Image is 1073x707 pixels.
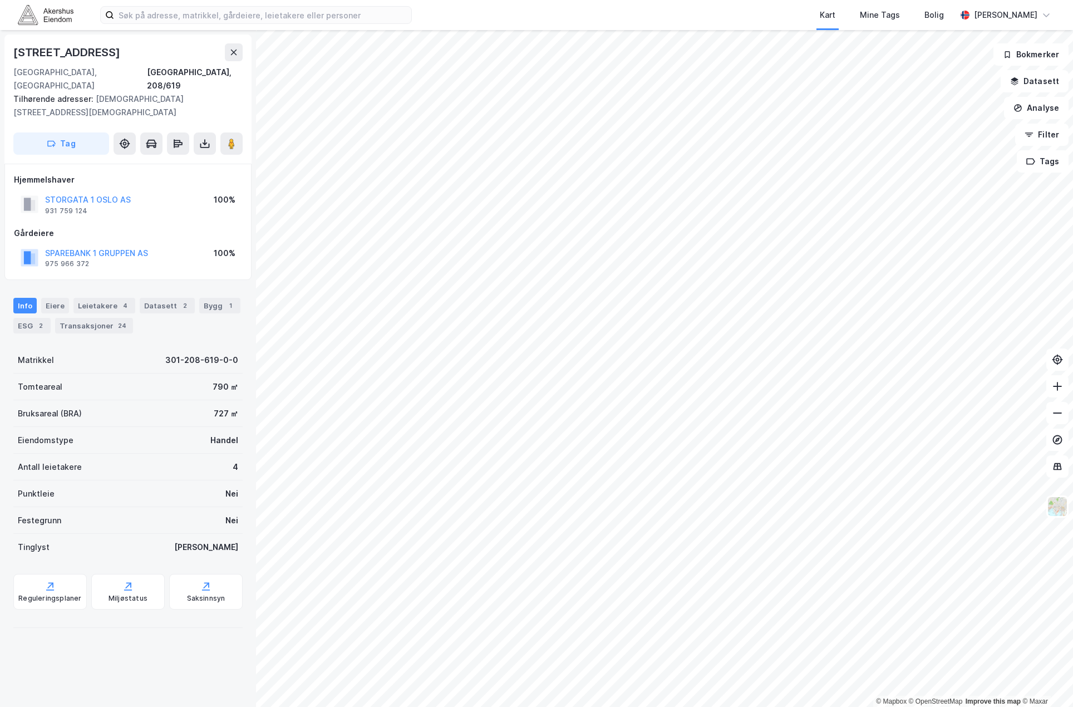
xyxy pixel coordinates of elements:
[179,300,190,311] div: 2
[13,92,234,119] div: [DEMOGRAPHIC_DATA][STREET_ADDRESS][DEMOGRAPHIC_DATA]
[18,541,50,554] div: Tinglyst
[225,300,236,311] div: 1
[18,460,82,474] div: Antall leietakere
[1017,654,1073,707] div: Kontrollprogram for chat
[45,207,87,215] div: 931 759 124
[1017,150,1069,173] button: Tags
[225,487,238,500] div: Nei
[55,318,133,333] div: Transaksjoner
[199,298,240,313] div: Bygg
[14,227,242,240] div: Gårdeiere
[41,298,69,313] div: Eiere
[924,8,944,22] div: Bolig
[13,94,96,104] span: Tilhørende adresser:
[13,318,51,333] div: ESG
[1001,70,1069,92] button: Datasett
[18,594,81,603] div: Reguleringsplaner
[876,698,907,705] a: Mapbox
[233,460,238,474] div: 4
[13,298,37,313] div: Info
[966,698,1021,705] a: Improve this map
[174,541,238,554] div: [PERSON_NAME]
[18,487,55,500] div: Punktleie
[13,43,122,61] div: [STREET_ADDRESS]
[114,7,411,23] input: Søk på adresse, matrikkel, gårdeiere, leietakere eller personer
[1015,124,1069,146] button: Filter
[225,514,238,527] div: Nei
[120,300,131,311] div: 4
[13,132,109,155] button: Tag
[18,354,54,367] div: Matrikkel
[909,698,963,705] a: OpenStreetMap
[187,594,225,603] div: Saksinnsyn
[820,8,835,22] div: Kart
[18,407,82,420] div: Bruksareal (BRA)
[214,407,238,420] div: 727 ㎡
[73,298,135,313] div: Leietakere
[109,594,147,603] div: Miljøstatus
[974,8,1037,22] div: [PERSON_NAME]
[214,247,235,260] div: 100%
[35,320,46,331] div: 2
[18,514,61,527] div: Festegrunn
[1004,97,1069,119] button: Analyse
[147,66,243,92] div: [GEOGRAPHIC_DATA], 208/619
[45,259,89,268] div: 975 966 372
[214,193,235,207] div: 100%
[18,5,73,24] img: akershus-eiendom-logo.9091f326c980b4bce74ccdd9f866810c.svg
[210,434,238,447] div: Handel
[140,298,195,313] div: Datasett
[1047,496,1068,517] img: Z
[13,66,147,92] div: [GEOGRAPHIC_DATA], [GEOGRAPHIC_DATA]
[860,8,900,22] div: Mine Tags
[1017,654,1073,707] iframe: Chat Widget
[18,380,62,394] div: Tomteareal
[993,43,1069,66] button: Bokmerker
[116,320,129,331] div: 24
[213,380,238,394] div: 790 ㎡
[165,354,238,367] div: 301-208-619-0-0
[14,173,242,186] div: Hjemmelshaver
[18,434,73,447] div: Eiendomstype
